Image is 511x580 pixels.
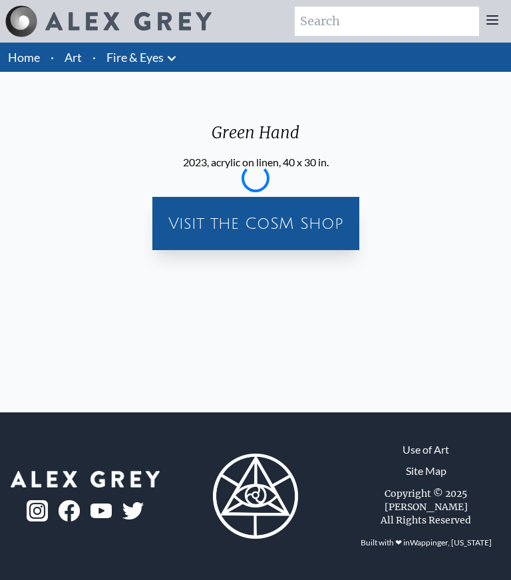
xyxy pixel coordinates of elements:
[357,487,495,513] div: Copyright © 2025 [PERSON_NAME]
[295,7,479,36] input: Search
[27,500,48,521] img: ig-logo.png
[403,442,449,458] a: Use of Art
[90,504,112,519] img: youtube-logo.png
[183,154,329,170] div: 2023, acrylic on linen, 40 x 30 in.
[158,202,354,245] a: Visit the CoSM Shop
[87,43,101,72] li: ·
[410,537,492,547] a: Wappinger, [US_STATE]
[381,513,471,527] div: All Rights Reserved
[122,502,144,519] img: twitter-logo.png
[183,122,329,154] div: Green Hand
[65,48,82,67] a: Art
[406,463,446,479] a: Site Map
[59,500,80,521] img: fb-logo.png
[8,50,40,65] a: Home
[45,43,59,72] li: ·
[355,532,497,553] div: Built with ❤ in
[106,48,164,67] a: Fire & Eyes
